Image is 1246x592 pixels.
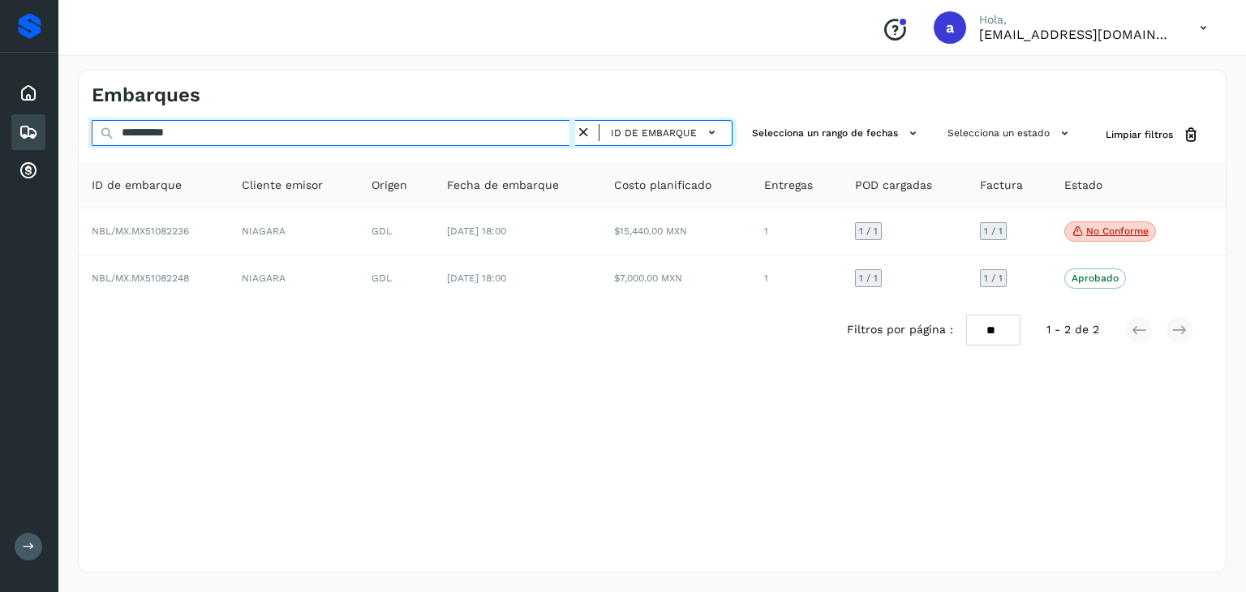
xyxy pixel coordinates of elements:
[614,177,711,194] span: Costo planificado
[1046,321,1099,338] span: 1 - 2 de 2
[11,75,45,111] div: Inicio
[745,120,928,147] button: Selecciona un rango de fechas
[764,177,813,194] span: Entregas
[1064,177,1102,194] span: Estado
[611,126,697,140] span: ID de embarque
[1086,225,1149,237] p: No conforme
[984,226,1003,236] span: 1 / 1
[447,225,506,237] span: [DATE] 18:00
[372,177,407,194] span: Origen
[979,13,1174,27] p: Hola,
[229,255,359,301] td: NIAGARA
[855,177,932,194] span: POD cargadas
[979,27,1174,42] p: aux.facturacion@atpilot.mx
[359,208,433,256] td: GDL
[229,208,359,256] td: NIAGARA
[359,255,433,301] td: GDL
[1093,120,1213,150] button: Limpiar filtros
[984,273,1003,283] span: 1 / 1
[1106,127,1173,142] span: Limpiar filtros
[601,255,751,301] td: $7,000.00 MXN
[601,208,751,256] td: $15,440.00 MXN
[941,120,1080,147] button: Selecciona un estado
[447,272,506,284] span: [DATE] 18:00
[447,177,559,194] span: Fecha de embarque
[859,273,878,283] span: 1 / 1
[1072,272,1119,284] p: Aprobado
[859,226,878,236] span: 1 / 1
[847,321,953,338] span: Filtros por página :
[11,153,45,189] div: Cuentas por cobrar
[751,255,842,301] td: 1
[92,84,200,107] h4: Embarques
[92,225,189,237] span: NBL/MX.MX51082236
[92,177,182,194] span: ID de embarque
[606,121,725,144] button: ID de embarque
[92,272,189,284] span: NBL/MX.MX51082248
[980,177,1023,194] span: Factura
[11,114,45,150] div: Embarques
[751,208,842,256] td: 1
[242,177,323,194] span: Cliente emisor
